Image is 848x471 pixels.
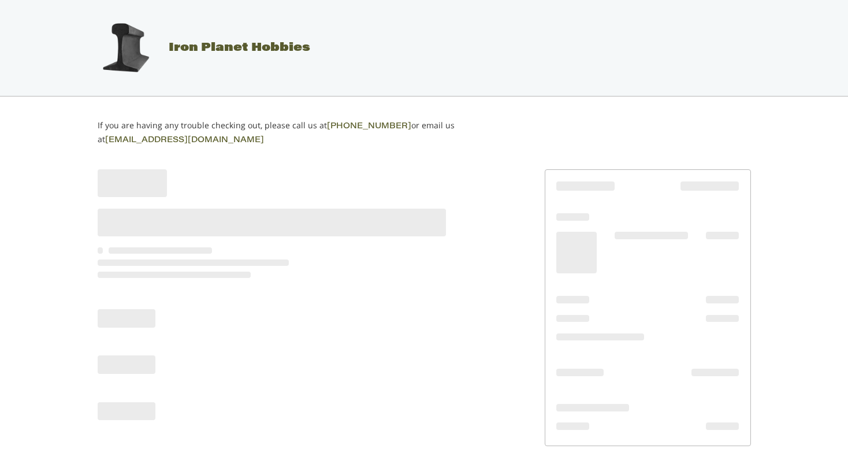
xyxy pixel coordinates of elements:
a: [EMAIL_ADDRESS][DOMAIN_NAME] [105,136,264,144]
span: Iron Planet Hobbies [169,42,310,54]
p: If you are having any trouble checking out, please call us at or email us at [98,119,491,147]
a: [PHONE_NUMBER] [327,123,411,131]
a: Iron Planet Hobbies [85,42,310,54]
img: Iron Planet Hobbies [96,19,154,77]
